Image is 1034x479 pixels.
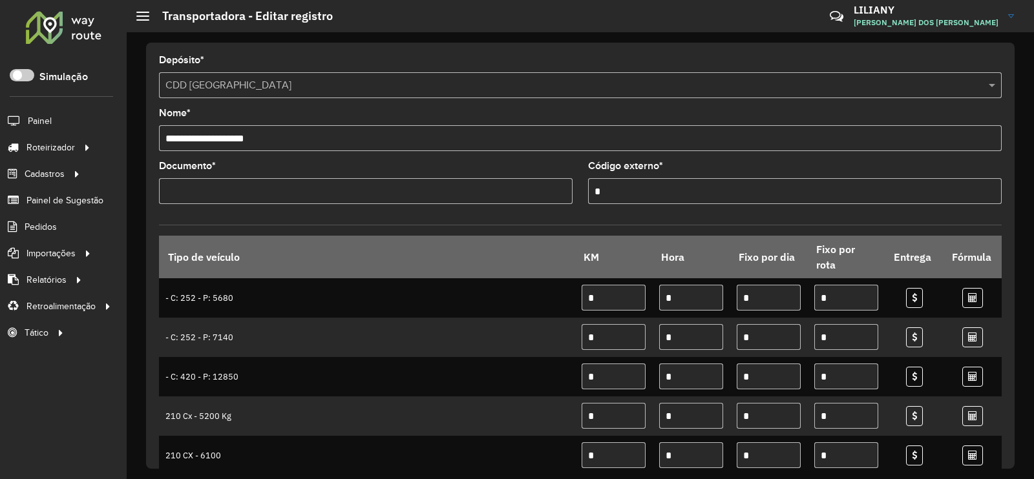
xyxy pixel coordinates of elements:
span: Painel de Sugestão [26,194,103,207]
td: - C: 252 - P: 5680 [159,278,575,318]
td: - C: 420 - P: 12850 [159,357,575,396]
th: Fórmula [944,236,1002,278]
label: Código externo [588,158,663,174]
td: 210 CX - 6100 [159,436,575,475]
span: Relatórios [26,273,67,287]
a: Contato Rápido [823,3,850,30]
th: Fixo por dia [730,236,808,278]
label: Depósito [159,52,204,68]
th: Entrega [885,236,944,278]
span: [PERSON_NAME] DOS [PERSON_NAME] [854,17,998,28]
th: Fixo por rota [808,236,885,278]
td: - C: 252 - P: 7140 [159,318,575,357]
span: Tático [25,326,48,340]
label: Documento [159,158,216,174]
span: Roteirizador [26,141,75,154]
th: KM [575,236,653,278]
span: Cadastros [25,167,65,181]
span: Painel [28,114,52,128]
td: 210 Cx - 5200 Kg [159,396,575,436]
h2: Transportadora - Editar registro [149,9,333,23]
th: Tipo de veículo [159,236,575,278]
span: Importações [26,247,76,260]
span: Pedidos [25,220,57,234]
label: Simulação [39,69,88,85]
span: Retroalimentação [26,300,96,313]
label: Nome [159,105,191,121]
th: Hora [653,236,730,278]
h3: LILIANY [854,4,998,16]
